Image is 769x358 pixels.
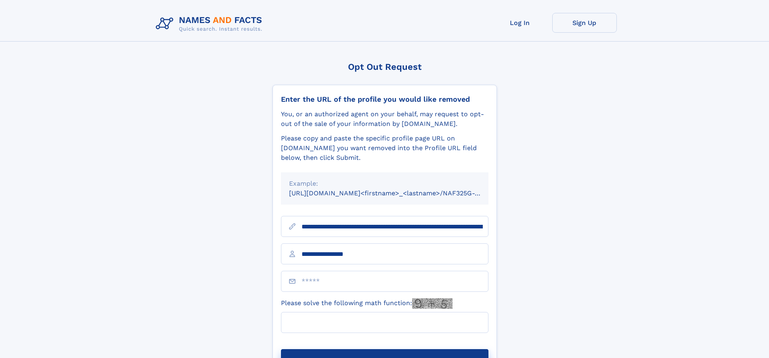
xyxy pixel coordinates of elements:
img: Logo Names and Facts [153,13,269,35]
div: Example: [289,179,480,188]
div: Enter the URL of the profile you would like removed [281,95,488,104]
div: You, or an authorized agent on your behalf, may request to opt-out of the sale of your informatio... [281,109,488,129]
a: Sign Up [552,13,617,33]
div: Please copy and paste the specific profile page URL on [DOMAIN_NAME] you want removed into the Pr... [281,134,488,163]
a: Log In [488,13,552,33]
div: Opt Out Request [272,62,497,72]
small: [URL][DOMAIN_NAME]<firstname>_<lastname>/NAF325G-xxxxxxxx [289,189,504,197]
label: Please solve the following math function: [281,298,453,309]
